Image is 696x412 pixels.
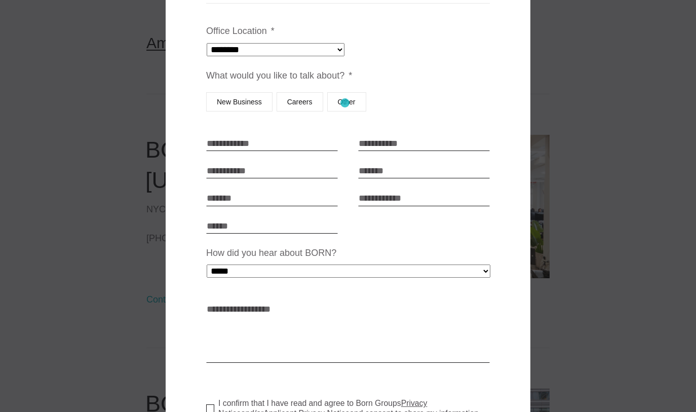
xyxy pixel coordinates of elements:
[206,70,352,82] label: What would you like to talk about?
[206,25,275,37] label: Office Location
[327,92,366,111] label: Other
[206,247,336,259] label: How did you hear about BORN?
[277,92,323,111] label: Careers
[206,92,273,111] label: New Business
